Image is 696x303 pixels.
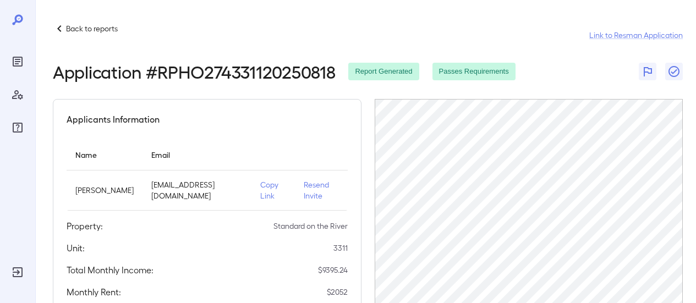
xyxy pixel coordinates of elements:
[589,30,683,41] a: Link to Resman Application
[318,265,348,276] p: $ 9395.24
[327,287,348,298] p: $ 2052
[333,243,348,254] p: 3311
[67,285,121,299] h5: Monthly Rent:
[67,113,160,126] h5: Applicants Information
[53,62,335,81] h2: Application # RPHO274331120250818
[348,67,419,77] span: Report Generated
[432,67,516,77] span: Passes Requirements
[143,139,251,170] th: Email
[9,86,26,103] div: Manage Users
[273,221,348,232] p: Standard on the River
[639,63,656,80] button: Flag Report
[9,53,26,70] div: Reports
[67,139,348,211] table: simple table
[260,179,286,201] p: Copy Link
[151,179,243,201] p: [EMAIL_ADDRESS][DOMAIN_NAME]
[67,241,85,255] h5: Unit:
[9,263,26,281] div: Log Out
[67,219,103,233] h5: Property:
[67,139,143,170] th: Name
[9,119,26,136] div: FAQ
[66,23,118,34] p: Back to reports
[665,63,683,80] button: Close Report
[67,263,154,277] h5: Total Monthly Income:
[304,179,339,201] p: Resend Invite
[75,185,134,196] p: [PERSON_NAME]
